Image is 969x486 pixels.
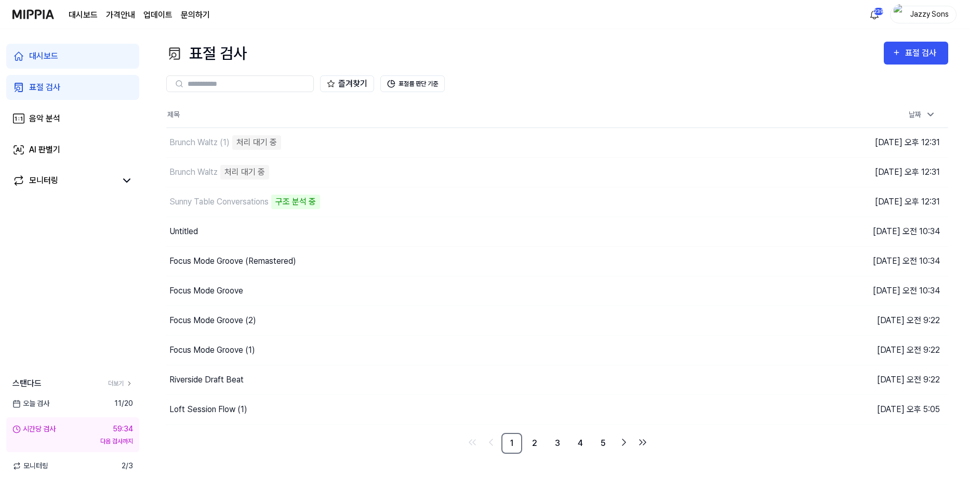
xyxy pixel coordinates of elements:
[12,424,56,434] div: 시간당 검사
[753,157,948,187] td: [DATE] 오후 12:31
[271,195,320,209] div: 구조 분석 중
[884,42,948,65] button: 표절 검사
[29,81,60,94] div: 표절 검사
[169,136,230,149] div: Brunch Waltz (1)
[29,50,58,62] div: 대시보드
[6,106,139,131] a: 음악 분석
[108,379,133,388] a: 더보기
[753,305,948,335] td: [DATE] 오전 9:22
[753,335,948,365] td: [DATE] 오전 9:22
[106,9,135,21] button: 가격안내
[905,46,940,60] div: 표절 검사
[570,433,591,454] a: 4
[220,165,269,180] div: 처리 대기 중
[114,398,133,409] span: 11 / 20
[166,103,753,127] th: 제목
[29,112,60,125] div: 음악 분석
[905,106,940,123] div: 날짜
[143,9,172,21] a: 업데이트
[6,75,139,100] a: 표절 검사
[166,433,948,454] nav: pagination
[169,285,243,297] div: Focus Mode Groove
[169,196,269,208] div: Sunny Table Conversations
[169,403,247,416] div: Loft Session Flow (1)
[166,42,247,65] div: 표절 검사
[593,433,614,454] a: 5
[753,127,948,157] td: [DATE] 오후 12:31
[524,433,545,454] a: 2
[894,4,906,25] img: profile
[12,377,42,390] span: 스탠다드
[380,75,445,92] button: 표절률 판단 기준
[169,166,218,178] div: Brunch Waltz
[181,9,210,21] a: 문의하기
[6,137,139,162] a: AI 판별기
[12,437,133,446] div: 다음 검사까지
[29,174,58,187] div: 모니터링
[169,255,296,267] div: Focus Mode Groove (Remastered)
[866,6,883,23] button: 알림239
[753,187,948,216] td: [DATE] 오후 12:31
[873,7,884,16] div: 239
[113,424,133,434] div: 59:34
[501,433,522,454] a: 1
[169,344,255,356] div: Focus Mode Groove (1)
[169,374,244,386] div: Riverside Draft Beat
[547,433,568,454] a: 3
[890,6,957,23] button: profileJazzy Sons
[12,174,116,187] a: 모니터링
[753,394,948,424] td: [DATE] 오후 5:05
[753,216,948,246] td: [DATE] 오전 10:34
[12,461,48,471] span: 모니터링
[29,144,60,156] div: AI 판별기
[12,398,49,409] span: 오늘 검사
[483,434,499,451] a: Go to previous page
[464,434,481,451] a: Go to first page
[909,8,950,20] div: Jazzy Sons
[69,9,98,21] a: 대시보드
[753,246,948,276] td: [DATE] 오전 10:34
[169,225,198,238] div: Untitled
[232,135,281,150] div: 처리 대기 중
[6,44,139,69] a: 대시보드
[753,276,948,305] td: [DATE] 오전 10:34
[169,314,256,327] div: Focus Mode Groove (2)
[868,8,881,21] img: 알림
[122,461,133,471] span: 2 / 3
[634,434,651,451] a: Go to last page
[753,365,948,394] td: [DATE] 오전 9:22
[320,75,374,92] button: 즐겨찾기
[616,434,632,451] a: Go to next page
